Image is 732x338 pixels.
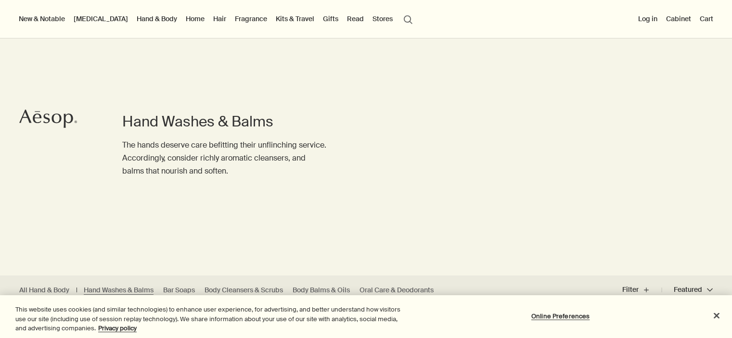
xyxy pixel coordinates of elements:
button: Stores [371,13,395,25]
a: Kits & Travel [274,13,316,25]
a: Cabinet [664,13,693,25]
button: Cart [698,13,715,25]
a: [MEDICAL_DATA] [72,13,130,25]
button: Online Preferences, Opens the preference center dialog [530,306,591,325]
a: Oral Care & Deodorants [360,286,434,295]
a: Hand & Body [135,13,179,25]
a: Body Balms & Oils [293,286,350,295]
a: Home [184,13,206,25]
a: Aesop [17,107,79,133]
a: Body Cleansers & Scrubs [205,286,283,295]
button: Filter [622,278,662,301]
a: All Hand & Body [19,286,69,295]
a: Fragrance [233,13,269,25]
a: Read [345,13,366,25]
button: Featured [662,278,713,301]
svg: Aesop [19,109,77,128]
button: Open search [399,10,417,28]
a: More information about your privacy, opens in a new tab [98,324,137,332]
a: Hair [211,13,228,25]
button: Close [706,305,727,326]
p: The hands deserve care befitting their unflinching service. Accordingly, consider richly aromatic... [122,138,328,178]
a: Gifts [321,13,340,25]
button: Log in [636,13,659,25]
div: This website uses cookies (and similar technologies) to enhance user experience, for advertising,... [15,305,403,333]
button: New & Notable [17,13,67,25]
h1: Hand Washes & Balms [122,112,328,131]
a: Bar Soaps [163,286,195,295]
a: Hand Washes & Balms [84,286,154,295]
